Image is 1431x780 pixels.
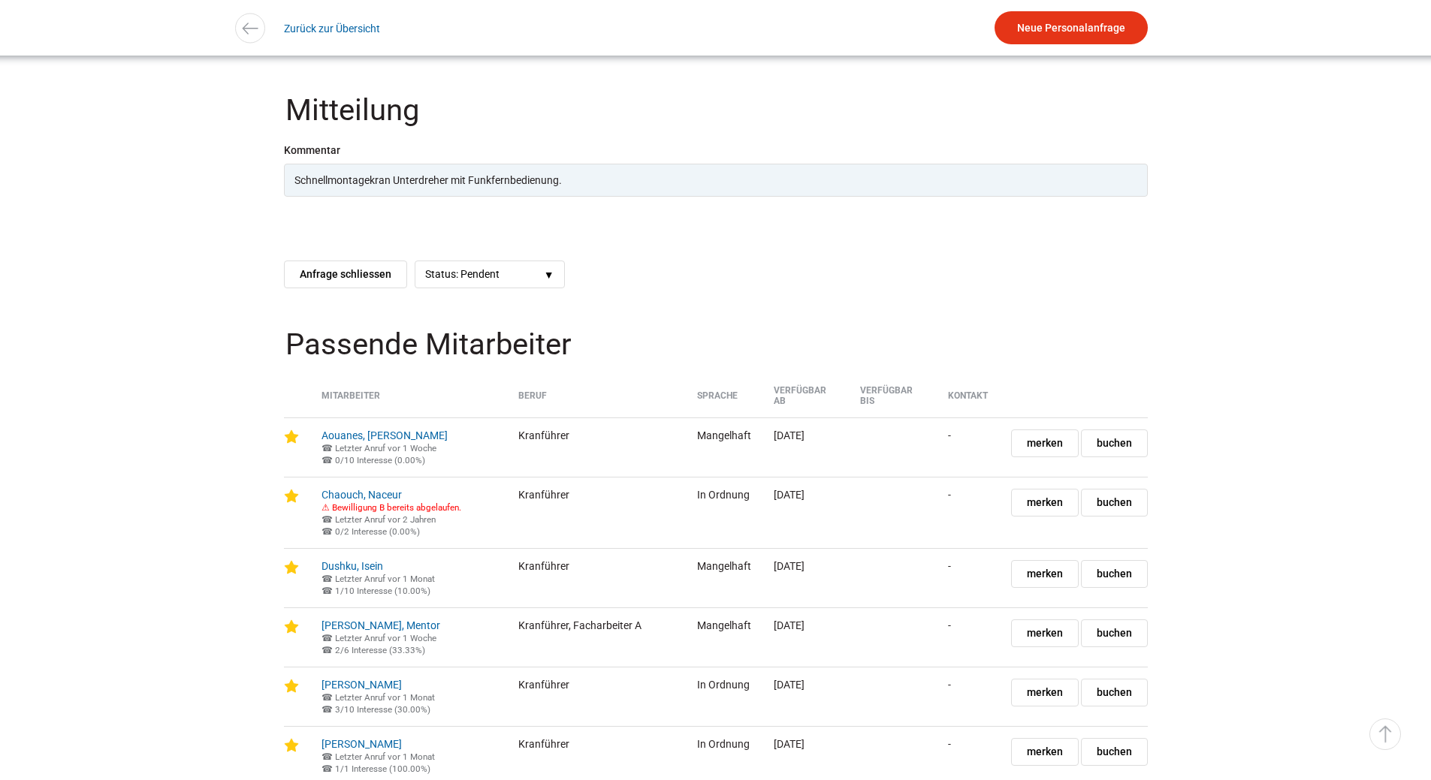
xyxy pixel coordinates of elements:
td: Hat eine Festanstellung! [310,477,508,548]
small: Letzte Anfrage: 04.07.2025 09:29:19 Interesse: nein [322,704,430,715]
img: Star-icon.png [284,738,299,753]
td: Kranführer, Facharbeiter A [507,607,685,667]
span: merken [1027,489,1063,516]
div: Kommentar [284,144,1148,156]
a: buchen [1081,679,1148,706]
img: Star-icon.png [284,560,299,575]
small: 30.07.2025 16:31:17 [322,443,436,453]
a: [PERSON_NAME] [322,738,402,750]
small: ☎ 0/10 Interesse (0.00%) [322,455,425,465]
a: merken [1011,619,1079,647]
div: Schnellmontagekran Unterdreher mit Funkfernbedienung. [284,164,1148,197]
a: [PERSON_NAME] [322,679,402,691]
a: Dushku, Isein [322,560,383,572]
td: Mangelhaft [686,607,762,667]
a: merken [1011,489,1079,516]
td: Kranführer [507,548,685,607]
td: [DATE] [762,607,849,667]
img: Star-icon.png [284,489,299,504]
small: Letzte Anfrage: 04.07.2025 08:28:21 Interesse: nein [322,763,430,774]
th: Verfügbar ab [762,385,849,417]
a: merken [1011,679,1079,706]
span: - [948,679,951,691]
legend: Mitteilung [284,95,1151,144]
small: 30.07.2025 16:33:15 [322,633,436,643]
small: Letzte Anfrage: 12.07.2023 09:36:07 Interesse: nein [322,526,420,537]
td: [DATE] [762,417,849,477]
img: icon-arrow-left.svg [239,17,261,39]
a: buchen [1081,560,1148,588]
a: merken [1011,560,1079,588]
td: Bewilligung abgelaufen / Neu einen L Ausweis beantragen Braucht 2 Tage Vorlaufzeit Mittagessen is... [310,667,508,726]
a: [PERSON_NAME], Mentor [322,619,440,631]
th: Verfügbar bis [849,385,937,417]
a: Chaouch, Naceur [322,489,402,501]
span: - [948,489,951,501]
a: buchen [1081,429,1148,457]
a: merken [1011,429,1079,457]
span: - [948,619,951,631]
span: - [948,560,951,572]
a: Zurück zur Übersicht [284,11,380,45]
a: Aouanes, [PERSON_NAME] [322,429,448,441]
small: 12.07.2023 09:36:07 [322,514,436,525]
span: merken [1027,430,1063,456]
img: Star-icon.png [284,429,299,444]
td: Kranführer [507,667,685,726]
td: In Ordnung [686,667,762,726]
small: 04.07.2025 09:29:19 [322,692,435,703]
td: In Ordnung [686,477,762,548]
input: Anfrage schliessen [284,261,407,288]
img: Star-icon.png [284,679,299,694]
a: merken [1011,738,1079,766]
td: [DATE] [762,477,849,548]
small: ⚠ Bewilligung B bereits abgelaufen. [322,502,461,513]
span: merken [1027,620,1063,646]
td: Kranführer [507,417,685,477]
small: 04.07.2025 08:28:21 [322,751,435,762]
a: ▵ Nach oben [1369,718,1401,750]
img: Star-icon.png [284,619,299,634]
a: buchen [1081,619,1148,647]
a: buchen [1081,738,1148,766]
td: [DATE] [762,548,849,607]
a: buchen [1081,489,1148,516]
td: 11.07.22 Roboter kein Interesse 4.7.2022 Roboter, ist zur Zeit nicht frei 5'300.00 italien 2 jahr... [310,607,508,667]
td: Kranführer [507,477,685,548]
td: Mangelhaft [686,548,762,607]
span: - [948,429,951,441]
th: Sprache [686,385,762,417]
small: ☎ 2/6 Interesse (33.33%) [322,645,425,655]
span: merken [1027,739,1063,765]
small: ☎ 1/10 Interesse (10.00%) [322,586,430,596]
td: [DATE] [762,667,849,726]
span: merken [1027,679,1063,706]
legend: Passende Mitarbeiter [284,330,1151,378]
th: Mitarbeiter [310,385,508,417]
small: 09.07.2025 11:11:14 [322,574,435,584]
th: Beruf [507,385,685,417]
a: Neue Personalanfrage [995,11,1148,44]
td: 17.11.2021 ist temp. im Einsatz Guter Bauarbeiter für im Abbruch! KRANFÜHRERAUSWEIS chf 41.00 möc... [310,417,508,477]
span: merken [1027,561,1063,587]
th: Kontakt [937,385,999,417]
td: Mangelhaft [686,417,762,477]
span: - [948,738,951,750]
